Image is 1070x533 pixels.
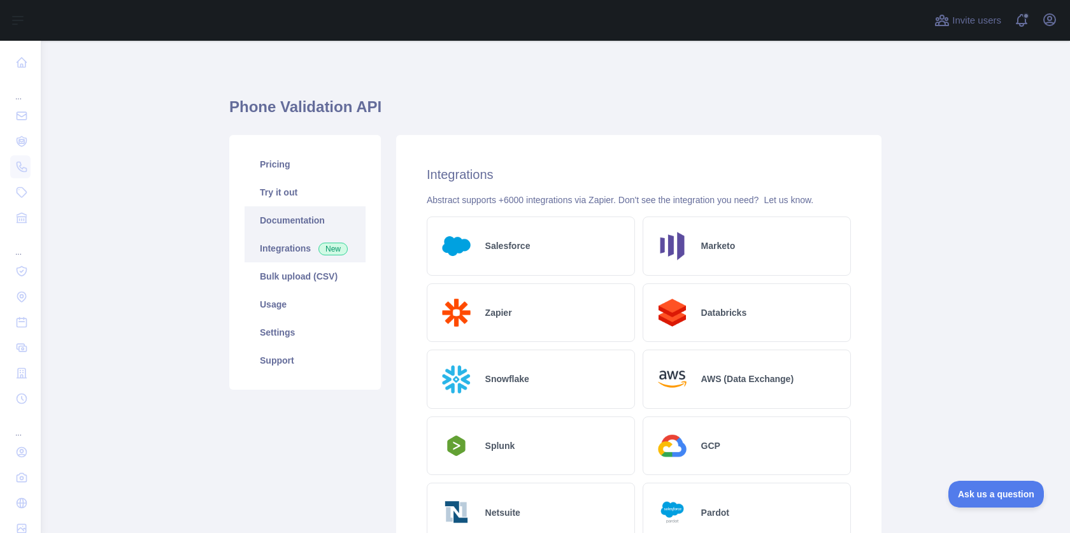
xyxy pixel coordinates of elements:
img: Logo [438,360,475,398]
a: Integrations New [245,234,366,262]
a: Usage [245,290,366,318]
img: Logo [653,494,691,531]
iframe: Toggle Customer Support [948,481,1045,508]
div: ... [10,232,31,257]
h2: Integrations [427,166,851,183]
h2: GCP [701,439,720,452]
span: Invite users [952,13,1001,28]
h2: Marketo [701,239,736,252]
div: ... [10,76,31,102]
a: Documentation [245,206,366,234]
a: Try it out [245,178,366,206]
a: Pricing [245,150,366,178]
a: Support [245,346,366,374]
img: Logo [653,227,691,265]
h2: Splunk [485,439,515,452]
h2: Pardot [701,506,729,519]
button: Invite users [932,10,1004,31]
h2: Netsuite [485,506,520,519]
img: Logo [438,494,475,531]
h2: AWS (Data Exchange) [701,373,794,385]
a: Let us know. [764,195,813,205]
a: Settings [245,318,366,346]
img: Logo [653,427,691,465]
h1: Phone Validation API [229,97,881,127]
h2: Snowflake [485,373,529,385]
img: Logo [653,294,691,332]
img: Logo [653,360,691,398]
img: Logo [438,432,475,460]
img: Logo [438,227,475,265]
span: New [318,243,348,255]
h2: Databricks [701,306,747,319]
img: Logo [438,294,475,332]
h2: Zapier [485,306,512,319]
div: ... [10,413,31,438]
h2: Salesforce [485,239,531,252]
a: Bulk upload (CSV) [245,262,366,290]
div: Abstract supports +6000 integrations via Zapier. Don't see the integration you need? [427,194,851,206]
